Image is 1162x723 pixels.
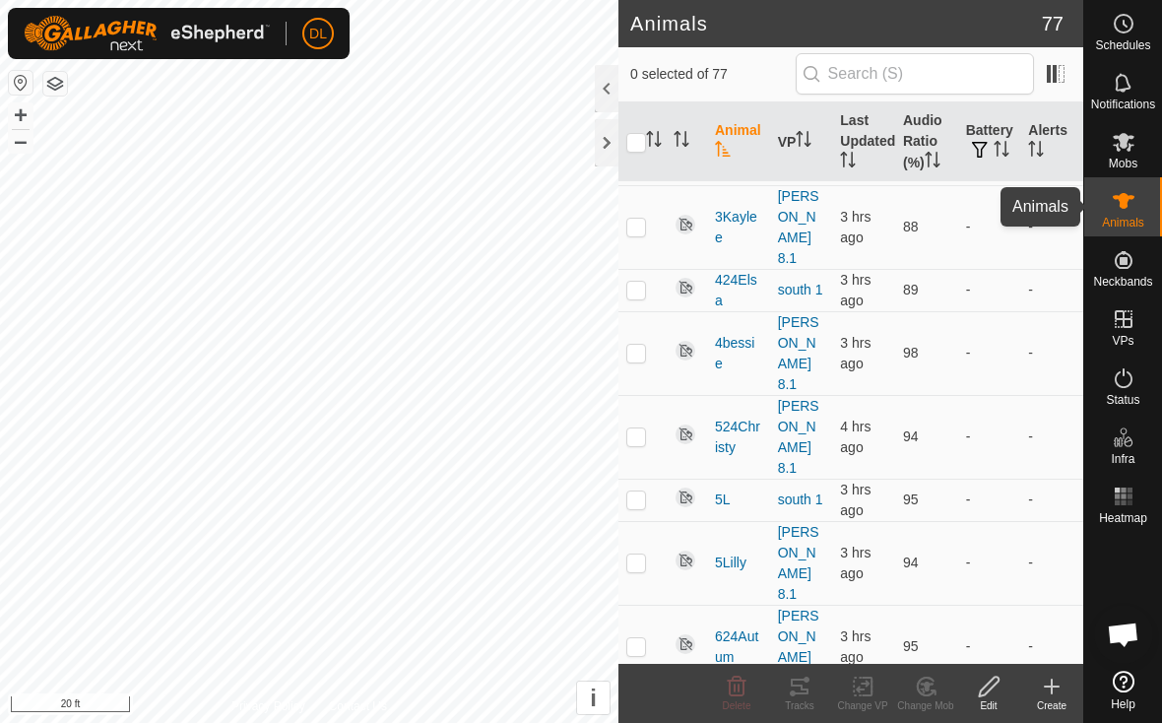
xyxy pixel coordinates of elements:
td: - [958,185,1021,269]
th: Battery [958,102,1021,182]
div: Edit [957,698,1020,713]
button: Map Layers [43,72,67,96]
a: [PERSON_NAME] 8.1 [778,398,819,476]
span: Schedules [1095,39,1150,51]
span: Neckbands [1093,276,1152,288]
a: [PERSON_NAME] 8.1 [778,524,819,602]
span: 4bessie [715,333,762,374]
span: 77 [1042,9,1064,38]
span: 89 [903,282,919,297]
td: - [958,479,1021,521]
td: - [958,311,1021,395]
p-sorticon: Activate to sort [715,144,731,160]
img: returning off [674,276,697,299]
td: - [958,395,1021,479]
a: [PERSON_NAME] 8.1 [778,608,819,686]
span: 0 selected of 77 [630,64,796,85]
span: 424Elsa [715,270,762,311]
span: 13 Oct 2025 at 5:38 am [840,209,871,245]
span: Delete [723,700,751,711]
span: 3Kaylee [715,207,762,248]
span: 13 Oct 2025 at 5:37 am [840,482,871,518]
span: 94 [903,555,919,570]
th: VP [770,102,833,182]
button: Reset Map [9,71,32,95]
a: Help [1084,663,1162,718]
a: south 1 [778,282,823,297]
p-sorticon: Activate to sort [1028,144,1044,160]
td: - [958,269,1021,311]
p-sorticon: Activate to sort [994,144,1009,160]
input: Search (S) [796,53,1034,95]
div: Open chat [1094,605,1153,664]
a: south 1 [778,492,823,507]
span: 524Christy [715,417,762,458]
span: 5Lilly [715,553,746,573]
th: Audio Ratio (%) [895,102,958,182]
span: Animals [1102,217,1144,229]
img: returning off [674,339,697,362]
span: 624Autum [715,626,762,668]
img: returning off [674,486,697,509]
button: + [9,103,32,127]
a: Privacy Policy [231,697,305,715]
span: Heatmap [1099,512,1147,524]
a: [PERSON_NAME] 8.1 [778,104,819,182]
td: - [1020,311,1083,395]
span: 13 Oct 2025 at 5:37 am [840,628,871,665]
img: returning off [674,549,697,572]
span: 5L [715,490,731,510]
span: i [590,685,597,711]
p-sorticon: Activate to sort [674,134,689,150]
th: Alerts [1020,102,1083,182]
img: Gallagher Logo [24,16,270,51]
p-sorticon: Activate to sort [925,155,940,170]
th: Last Updated [832,102,895,182]
span: 94 [903,428,919,444]
td: - [958,605,1021,689]
span: 13 Oct 2025 at 5:39 am [840,272,871,308]
td: - [958,521,1021,605]
span: 95 [903,638,919,654]
td: - [1020,395,1083,479]
th: Animal [707,102,770,182]
span: Notifications [1091,99,1155,110]
div: Tracks [768,698,831,713]
span: 98 [903,345,919,361]
p-sorticon: Activate to sort [796,134,811,150]
span: DL [309,24,327,44]
span: Status [1106,394,1139,406]
td: - [1020,479,1083,521]
span: Help [1111,698,1135,710]
span: 95 [903,492,919,507]
div: Change Mob [894,698,957,713]
button: i [577,682,610,714]
button: – [9,129,32,153]
a: [PERSON_NAME] 8.1 [778,314,819,392]
p-sorticon: Activate to sort [840,155,856,170]
p-sorticon: Activate to sort [646,134,662,150]
span: 13 Oct 2025 at 5:10 am [840,419,871,455]
span: 88 [903,219,919,234]
span: 13 Oct 2025 at 5:38 am [840,335,871,371]
td: - [1020,185,1083,269]
td: - [1020,521,1083,605]
a: Contact Us [329,697,387,715]
span: 13 Oct 2025 at 5:38 am [840,545,871,581]
img: returning off [674,632,697,656]
div: Change VP [831,698,894,713]
span: Infra [1111,453,1134,465]
img: returning off [674,423,697,446]
td: - [1020,269,1083,311]
div: Create [1020,698,1083,713]
img: returning off [674,213,697,236]
a: [PERSON_NAME] 8.1 [778,188,819,266]
h2: Animals [630,12,1042,35]
span: VPs [1112,335,1133,347]
td: - [1020,605,1083,689]
span: Mobs [1109,158,1137,169]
